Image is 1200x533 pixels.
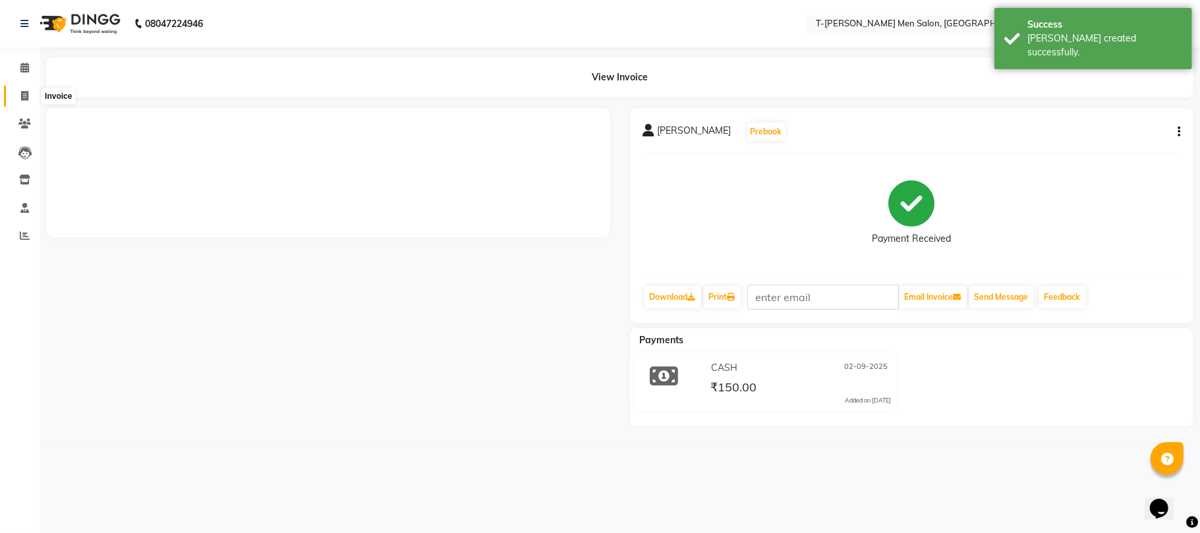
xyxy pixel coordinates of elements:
[711,361,737,375] span: CASH
[872,233,951,246] div: Payment Received
[710,379,757,398] span: ₹150.00
[845,396,891,405] div: Added on [DATE]
[900,286,967,308] button: Email Invoice
[1145,480,1187,520] iframe: chat widget
[969,286,1034,308] button: Send Message
[1027,18,1182,32] div: Success
[42,89,75,105] div: Invoice
[1027,32,1182,59] div: Bill created successfully.
[844,361,888,375] span: 02-09-2025
[145,5,203,42] b: 08047224946
[704,286,741,308] a: Print
[34,5,124,42] img: logo
[46,57,1193,98] div: View Invoice
[644,286,701,308] a: Download
[1039,286,1086,308] a: Feedback
[658,124,731,142] span: [PERSON_NAME]
[640,334,684,346] span: Payments
[747,123,786,141] button: Prebook
[747,285,899,310] input: enter email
